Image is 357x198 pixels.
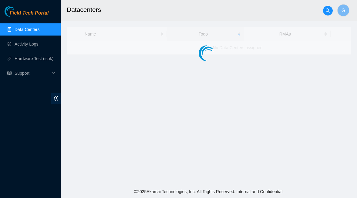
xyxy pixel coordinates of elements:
footer: © 2025 Akamai Technologies, Inc. All Rights Reserved. Internal and Confidential. [61,185,357,198]
button: search [323,6,333,15]
span: search [323,8,332,13]
a: Hardware Test (isok) [15,56,53,61]
button: G [337,4,349,16]
span: Field Tech Portal [10,10,49,16]
img: Akamai Technologies [5,6,31,17]
span: read [7,71,12,75]
span: Support [15,67,50,79]
a: Data Centers [15,27,39,32]
a: Activity Logs [15,42,39,46]
span: G [342,7,345,14]
span: double-left [51,93,61,104]
a: Akamai TechnologiesField Tech Portal [5,11,49,19]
